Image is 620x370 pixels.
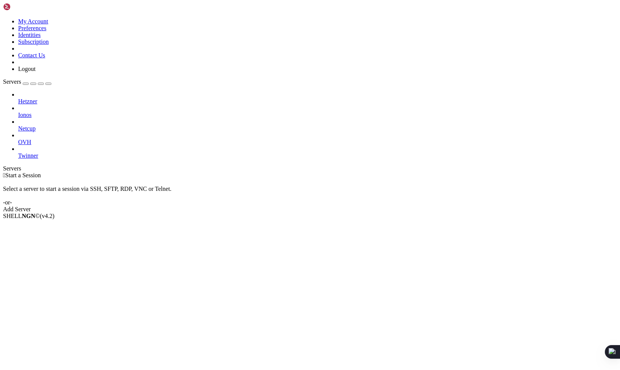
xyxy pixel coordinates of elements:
[22,213,36,219] b: NGN
[18,18,48,25] a: My Account
[18,139,31,145] span: OVH
[18,52,45,58] a: Contact Us
[3,206,617,213] div: Add Server
[3,179,617,206] div: Select a server to start a session via SSH, SFTP, RDP, VNC or Telnet. -or-
[18,98,37,104] span: Hetzner
[40,213,55,219] span: 4.2.0
[18,125,617,132] a: Netcup
[18,112,32,118] span: Ionos
[18,139,617,146] a: OVH
[18,146,617,159] li: Twinner
[18,132,617,146] li: OVH
[3,165,617,172] div: Servers
[18,152,38,159] span: Twinner
[5,172,41,178] span: Start a Session
[18,125,36,132] span: Netcup
[18,66,36,72] a: Logout
[3,3,46,11] img: Shellngn
[18,25,46,31] a: Preferences
[18,98,617,105] a: Hetzner
[3,172,5,178] span: 
[18,152,617,159] a: Twinner
[18,112,617,118] a: Ionos
[3,213,54,219] span: SHELL ©
[18,32,41,38] a: Identities
[3,78,21,85] span: Servers
[18,105,617,118] li: Ionos
[18,38,49,45] a: Subscription
[3,78,51,85] a: Servers
[18,91,617,105] li: Hetzner
[18,118,617,132] li: Netcup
